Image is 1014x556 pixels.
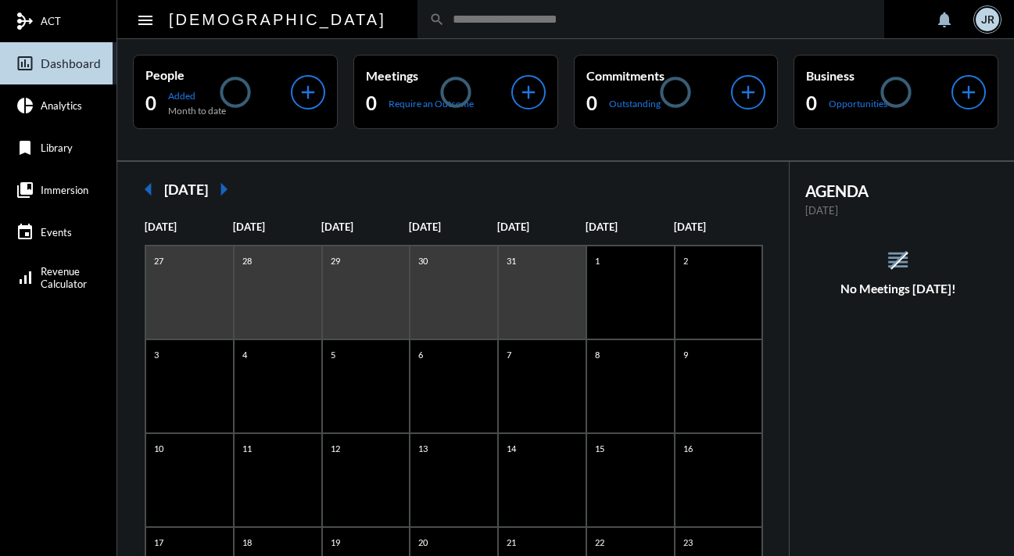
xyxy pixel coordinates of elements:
mat-icon: insert_chart_outlined [16,54,34,73]
mat-icon: reorder [885,247,911,273]
p: 28 [238,254,256,267]
mat-icon: arrow_right [208,174,239,205]
mat-icon: search [429,12,445,27]
div: JR [976,8,999,31]
p: 8 [591,348,604,361]
p: 15 [591,442,608,455]
span: Events [41,226,72,239]
mat-icon: Side nav toggle icon [136,11,155,30]
p: 11 [238,442,256,455]
p: [DATE] [674,221,762,233]
p: 19 [327,536,344,549]
p: 12 [327,442,344,455]
span: Revenue Calculator [41,265,87,290]
p: [DATE] [145,221,233,233]
p: 5 [327,348,339,361]
p: 4 [238,348,251,361]
h5: No Meetings [DATE]! [790,282,1006,296]
p: 20 [414,536,432,549]
p: 14 [503,442,520,455]
mat-icon: collections_bookmark [16,181,34,199]
p: [DATE] [321,221,410,233]
p: [DATE] [586,221,674,233]
p: 27 [150,254,167,267]
span: Library [41,142,73,154]
p: [DATE] [409,221,497,233]
mat-icon: signal_cellular_alt [16,268,34,287]
p: [DATE] [233,221,321,233]
p: [DATE] [805,204,991,217]
h2: [DATE] [164,181,208,198]
p: 9 [679,348,692,361]
p: 3 [150,348,163,361]
p: [DATE] [497,221,586,233]
h2: [DEMOGRAPHIC_DATA] [169,7,386,32]
mat-icon: bookmark [16,138,34,157]
span: Dashboard [41,56,101,70]
p: 23 [679,536,697,549]
p: 6 [414,348,427,361]
mat-icon: pie_chart [16,96,34,115]
mat-icon: arrow_left [133,174,164,205]
p: 1 [591,254,604,267]
p: 10 [150,442,167,455]
p: 16 [679,442,697,455]
p: 31 [503,254,520,267]
p: 18 [238,536,256,549]
mat-icon: event [16,223,34,242]
h2: AGENDA [805,181,991,200]
p: 13 [414,442,432,455]
p: 7 [503,348,515,361]
p: 21 [503,536,520,549]
p: 29 [327,254,344,267]
p: 22 [591,536,608,549]
p: 17 [150,536,167,549]
mat-icon: mediation [16,12,34,30]
button: Toggle sidenav [130,4,161,35]
span: ACT [41,15,61,27]
p: 2 [679,254,692,267]
span: Analytics [41,99,82,112]
mat-icon: notifications [935,10,954,29]
p: 30 [414,254,432,267]
span: Immersion [41,184,88,196]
